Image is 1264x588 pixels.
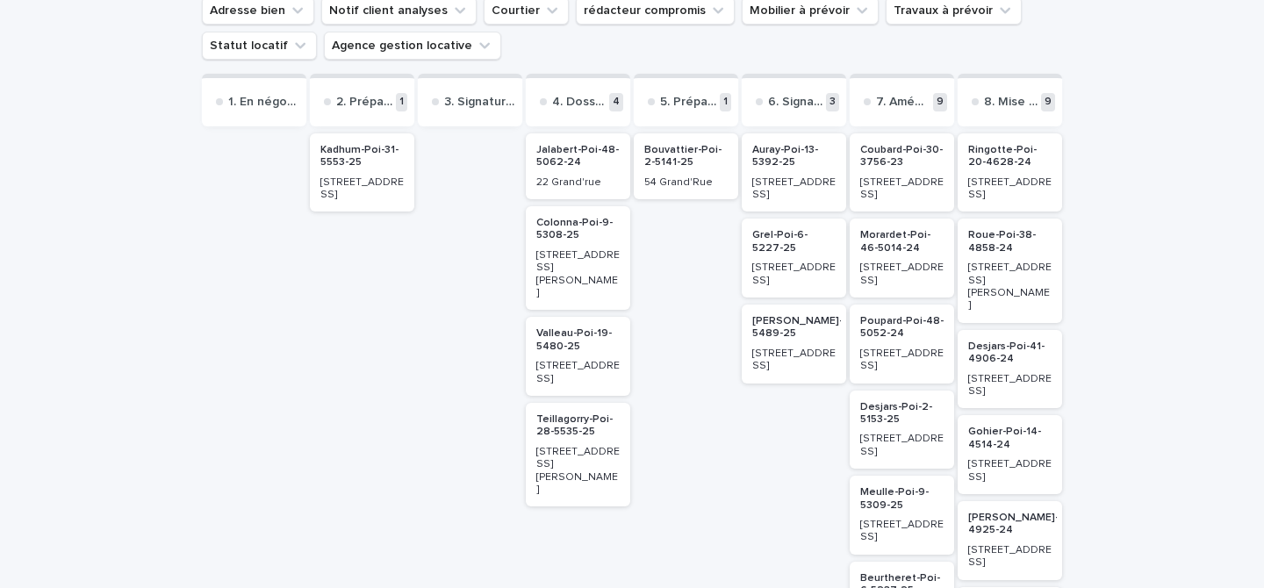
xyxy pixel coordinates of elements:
[526,133,630,199] a: Jalabert-Poi-48-5062-2422 Grand'rue
[968,544,1052,570] p: [STREET_ADDRESS]
[552,95,606,110] p: 4. Dossier de financement
[324,32,501,60] button: Agence gestion locative
[752,348,836,373] p: [STREET_ADDRESS]
[933,93,947,111] p: 9
[526,403,630,506] a: Teillagorry-Poi-28-5535-25[STREET_ADDRESS][PERSON_NAME]
[742,133,846,212] a: Auray-Poi-13-5392-25[STREET_ADDRESS]
[396,93,407,111] p: 1
[752,229,836,255] p: Grel-Poi-6-5227-25
[742,305,846,384] a: [PERSON_NAME]-20-5489-25[STREET_ADDRESS]
[968,176,1052,202] p: [STREET_ADDRESS]
[536,217,620,242] p: Colonna-Poi-9-5308-25
[720,93,731,111] p: 1
[536,360,620,385] p: [STREET_ADDRESS]
[850,219,954,298] a: Morardet-Poi-46-5014-24[STREET_ADDRESS]
[752,176,836,202] p: [STREET_ADDRESS]
[860,348,944,373] p: [STREET_ADDRESS]
[968,512,1076,537] p: [PERSON_NAME]-42-4925-24
[320,144,404,169] p: Kadhum-Poi-31-5553-25
[860,486,944,512] p: Meulle-Poi-9-5309-25
[968,373,1052,398] p: [STREET_ADDRESS]
[536,413,620,439] p: Teillagorry-Poi-28-5535-25
[984,95,1038,110] p: 8. Mise en loc et gestion
[752,262,836,287] p: [STREET_ADDRESS]
[958,133,1062,212] a: Ringotte-Poi-20-4628-24[STREET_ADDRESS]
[536,327,620,353] p: Valleau-Poi-19-5480-25
[609,93,623,111] p: 4
[742,219,846,298] a: Grel-Poi-6-5227-25[STREET_ADDRESS]
[860,401,944,427] p: Desjars-Poi-2-5153-25
[526,206,630,310] a: Colonna-Poi-9-5308-25[STREET_ADDRESS][PERSON_NAME]
[968,341,1052,366] p: Desjars-Poi-41-4906-24
[752,144,836,169] p: Auray-Poi-13-5392-25
[320,176,404,202] p: [STREET_ADDRESS]
[850,133,954,212] a: Coubard-Poi-30-3756-23[STREET_ADDRESS]
[860,315,944,341] p: Poupard-Poi-48-5052-24
[968,426,1052,451] p: Gohier-Poi-14-4514-24
[536,144,620,169] p: Jalabert-Poi-48-5062-24
[202,32,317,60] button: Statut locatif
[850,476,954,555] a: Meulle-Poi-9-5309-25[STREET_ADDRESS]
[536,446,620,497] p: [STREET_ADDRESS][PERSON_NAME]
[958,415,1062,494] a: Gohier-Poi-14-4514-24[STREET_ADDRESS]
[860,229,944,255] p: Morardet-Poi-46-5014-24
[860,433,944,458] p: [STREET_ADDRESS]
[536,249,620,300] p: [STREET_ADDRESS][PERSON_NAME]
[860,176,944,202] p: [STREET_ADDRESS]
[860,262,944,287] p: [STREET_ADDRESS]
[768,95,822,110] p: 6. Signature de l'acte notarié
[1041,93,1055,111] p: 9
[968,229,1052,255] p: Roue-Poi-38-4858-24
[228,95,299,110] p: 1. En négociation
[860,144,944,169] p: Coubard-Poi-30-3756-23
[968,144,1052,169] p: Ringotte-Poi-20-4628-24
[536,176,620,189] p: 22 Grand'rue
[310,133,414,212] a: Kadhum-Poi-31-5553-25[STREET_ADDRESS]
[634,133,738,199] a: Bouvattier-Poi-2-5141-2554 Grand'Rue
[826,93,839,111] p: 3
[958,330,1062,409] a: Desjars-Poi-41-4906-24[STREET_ADDRESS]
[444,95,515,110] p: 3. Signature compromis
[850,391,954,470] a: Desjars-Poi-2-5153-25[STREET_ADDRESS]
[958,501,1062,580] a: [PERSON_NAME]-42-4925-24[STREET_ADDRESS]
[644,176,728,189] p: 54 Grand'Rue
[968,458,1052,484] p: [STREET_ADDRESS]
[660,95,716,110] p: 5. Préparation de l'acte notarié
[876,95,930,110] p: 7. Aménagements et travaux
[526,317,630,396] a: Valleau-Poi-19-5480-25[STREET_ADDRESS]
[958,219,1062,322] a: Roue-Poi-38-4858-24[STREET_ADDRESS][PERSON_NAME]
[968,262,1052,312] p: [STREET_ADDRESS][PERSON_NAME]
[644,144,728,169] p: Bouvattier-Poi-2-5141-25
[860,519,944,544] p: [STREET_ADDRESS]
[336,95,392,110] p: 2. Préparation compromis
[850,305,954,384] a: Poupard-Poi-48-5052-24[STREET_ADDRESS]
[752,315,860,341] p: [PERSON_NAME]-20-5489-25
